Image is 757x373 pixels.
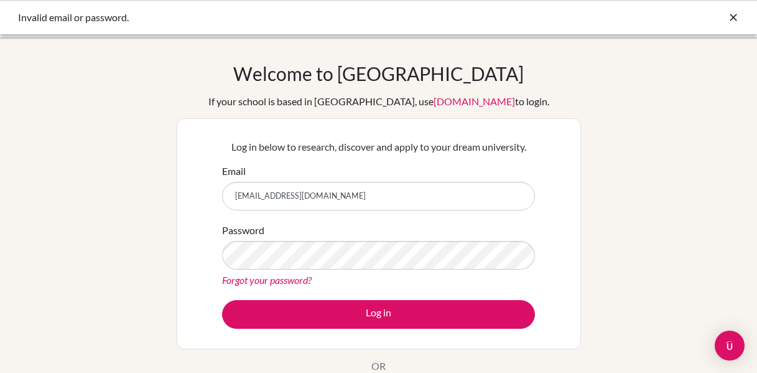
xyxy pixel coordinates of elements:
button: Log in [222,300,535,329]
div: Invalid email or password. [18,10,553,25]
a: Forgot your password? [222,274,312,286]
div: If your school is based in [GEOGRAPHIC_DATA], use to login. [208,94,549,109]
a: [DOMAIN_NAME] [434,95,515,107]
div: Open Intercom Messenger [715,331,745,361]
p: Log in below to research, discover and apply to your dream university. [222,139,535,154]
label: Password [222,223,264,238]
label: Email [222,164,246,179]
h1: Welcome to [GEOGRAPHIC_DATA] [233,62,524,85]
